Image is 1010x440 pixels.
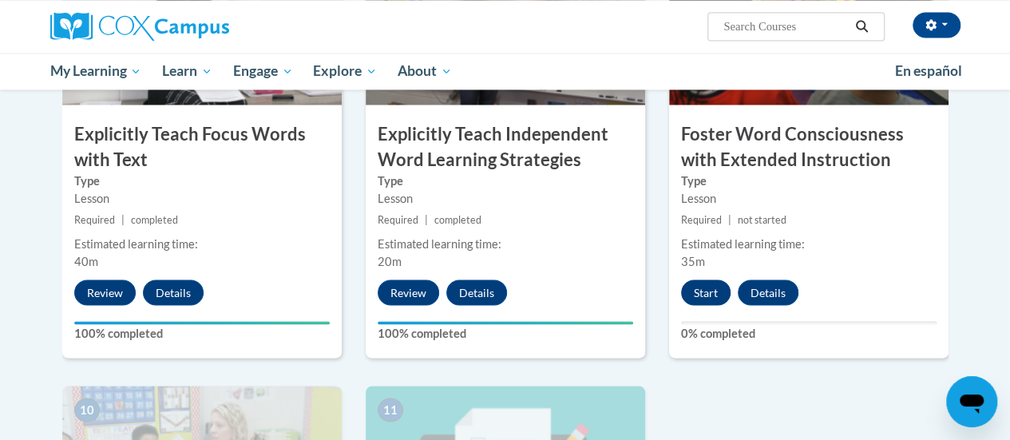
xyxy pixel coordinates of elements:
[681,254,705,268] span: 35m
[74,213,115,225] span: Required
[50,61,141,81] span: My Learning
[681,279,731,305] button: Start
[378,279,439,305] button: Review
[131,213,178,225] span: completed
[378,235,633,252] div: Estimated learning time:
[74,235,330,252] div: Estimated learning time:
[946,376,997,427] iframe: Button to launch messaging window
[885,54,972,88] a: En español
[50,12,229,41] img: Cox Campus
[74,172,330,189] label: Type
[378,213,418,225] span: Required
[74,321,330,324] div: Your progress
[728,213,731,225] span: |
[738,279,798,305] button: Details
[398,61,452,81] span: About
[74,398,100,422] span: 10
[74,279,136,305] button: Review
[162,61,212,81] span: Learn
[378,189,633,207] div: Lesson
[895,62,962,79] span: En español
[378,321,633,324] div: Your progress
[74,189,330,207] div: Lesson
[303,53,387,89] a: Explore
[681,235,937,252] div: Estimated learning time:
[722,17,850,36] input: Search Courses
[850,17,873,36] button: Search
[40,53,152,89] a: My Learning
[50,12,338,41] a: Cox Campus
[446,279,507,305] button: Details
[681,213,722,225] span: Required
[681,189,937,207] div: Lesson
[38,53,972,89] div: Main menu
[378,254,402,268] span: 20m
[74,254,98,268] span: 40m
[387,53,462,89] a: About
[62,122,342,172] h3: Explicitly Teach Focus Words with Text
[366,122,645,172] h3: Explicitly Teach Independent Word Learning Strategies
[378,398,403,422] span: 11
[378,172,633,189] label: Type
[313,61,377,81] span: Explore
[913,12,960,38] button: Account Settings
[121,213,125,225] span: |
[143,279,204,305] button: Details
[425,213,428,225] span: |
[223,53,303,89] a: Engage
[152,53,223,89] a: Learn
[681,324,937,342] label: 0% completed
[681,172,937,189] label: Type
[669,122,949,172] h3: Foster Word Consciousness with Extended Instruction
[434,213,481,225] span: completed
[74,324,330,342] label: 100% completed
[738,213,786,225] span: not started
[378,324,633,342] label: 100% completed
[233,61,293,81] span: Engage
